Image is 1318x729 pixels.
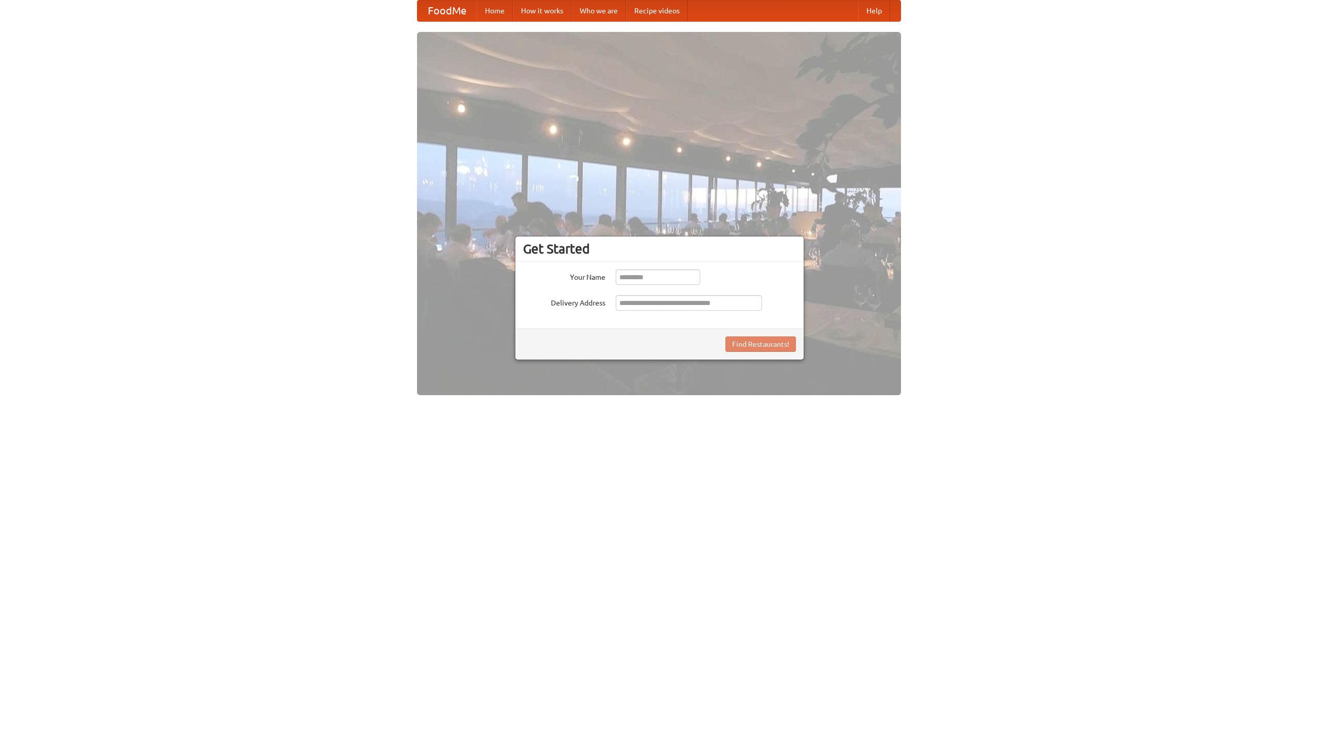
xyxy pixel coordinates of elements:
a: Help [858,1,890,21]
a: Recipe videos [626,1,688,21]
label: Delivery Address [523,295,605,308]
a: FoodMe [418,1,477,21]
label: Your Name [523,269,605,282]
a: Who we are [571,1,626,21]
button: Find Restaurants! [725,336,796,352]
h3: Get Started [523,241,796,257]
a: Home [477,1,513,21]
a: How it works [513,1,571,21]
